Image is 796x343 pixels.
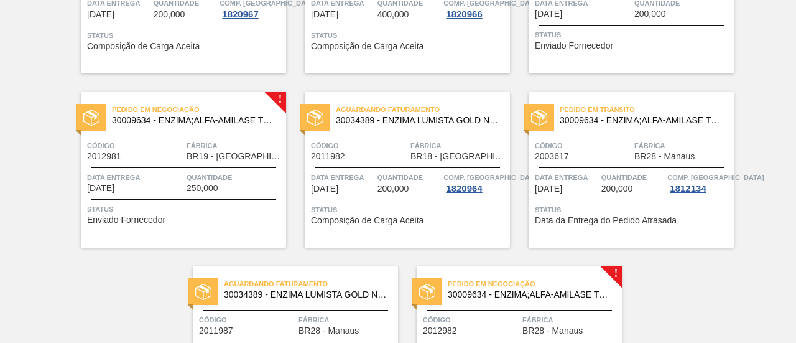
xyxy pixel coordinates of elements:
[336,103,510,116] span: Aguardando Faturamento
[535,152,569,161] span: 2003617
[510,92,734,248] a: statusPedido em Trânsito30009634 - ENZIMA;ALFA-AMILASE TERMOESTÁVEL;TERMAMYCódigo2003617FábricaBR...
[87,203,283,215] span: Status
[560,103,734,116] span: Pedido em Trânsito
[224,278,398,290] span: Aguardando Faturamento
[187,184,218,193] span: 250,000
[634,9,666,19] span: 200,000
[311,42,423,51] span: Composição de Carga Aceita
[199,326,233,336] span: 2011987
[87,152,121,161] span: 2012981
[443,9,484,19] div: 1820966
[634,139,731,152] span: Fábrica
[377,171,441,184] span: Quantidade
[307,110,323,126] img: status
[286,92,510,248] a: statusAguardando Faturamento30034389 - ENZIMA LUMISTA GOLD NOVONESIS 25KGCódigo2011982FábricaBR18...
[535,29,731,41] span: Status
[419,284,435,300] img: status
[87,42,200,51] span: Composição de Carga Aceita
[423,314,519,326] span: Código
[199,314,295,326] span: Código
[448,290,612,299] span: 30009634 - ENZIMA;ALFA-AMILASE TERMOESTÁVEL;TERMAMY
[448,278,622,290] span: Pedido em Negociação
[112,103,286,116] span: Pedido em Negociação
[423,326,457,336] span: 2012982
[667,171,764,184] span: Comp. Carga
[535,139,631,152] span: Código
[311,184,338,194] span: 07/09/2025
[336,116,500,125] span: 30034389 - ENZIMA LUMISTA GOLD NOVONESIS 25KG
[535,171,598,184] span: Data entrega
[87,139,183,152] span: Código
[87,171,183,184] span: Data entrega
[220,9,261,19] div: 1820967
[187,152,283,161] span: BR19 - Nova Rio
[62,92,286,248] a: !statusPedido em Negociação30009634 - ENZIMA;ALFA-AMILASE TERMOESTÁVEL;TERMAMYCódigo2012981Fábric...
[298,326,359,336] span: BR28 - Manaus
[634,152,695,161] span: BR28 - Manaus
[311,204,507,216] span: Status
[311,139,407,152] span: Código
[83,110,99,126] img: status
[667,184,708,194] div: 1812134
[187,171,283,184] span: Quantidade
[601,171,665,184] span: Quantidade
[535,216,677,225] span: Data da Entrega do Pedido Atrasada
[535,41,613,50] span: Enviado Fornecedor
[112,116,276,125] span: 30009634 - ENZIMA;ALFA-AMILASE TERMOESTÁVEL;TERMAMY
[377,184,409,194] span: 200,000
[187,139,283,152] span: Fábrica
[224,290,388,299] span: 30034389 - ENZIMA LUMISTA GOLD NOVONESIS 25KG
[531,110,547,126] img: status
[87,29,283,42] span: Status
[443,171,507,194] a: Comp. [GEOGRAPHIC_DATA]1820964
[560,116,724,125] span: 30009634 - ENZIMA;ALFA-AMILASE TERMOESTÁVEL;TERMAMY
[87,10,114,19] span: 04/09/2025
[87,215,165,225] span: Enviado Fornecedor
[535,9,562,19] span: 05/09/2025
[311,152,345,161] span: 2011982
[195,284,211,300] img: status
[311,10,338,19] span: 04/09/2025
[87,184,114,193] span: 05/09/2025
[522,326,583,336] span: BR28 - Manaus
[154,10,185,19] span: 200,000
[535,184,562,194] span: 11/09/2025
[410,152,507,161] span: BR18 - Pernambuco
[311,171,374,184] span: Data entrega
[377,10,409,19] span: 400,000
[311,29,507,42] span: Status
[298,314,395,326] span: Fábrica
[311,216,423,225] span: Composição de Carga Aceita
[443,171,540,184] span: Comp. Carga
[410,139,507,152] span: Fábrica
[522,314,619,326] span: Fábrica
[601,184,633,194] span: 200,000
[667,171,731,194] a: Comp. [GEOGRAPHIC_DATA]1812134
[535,204,731,216] span: Status
[443,184,484,194] div: 1820964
